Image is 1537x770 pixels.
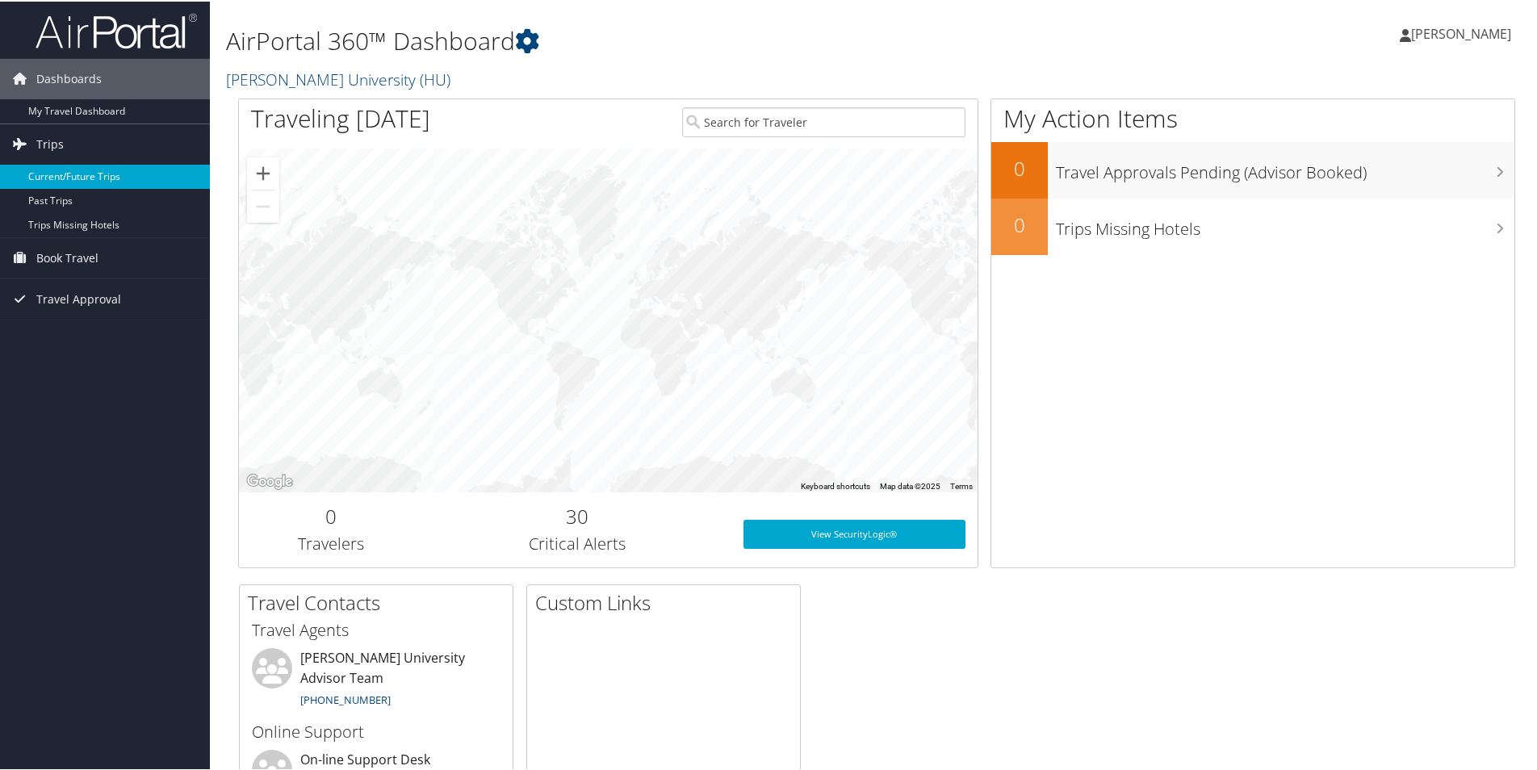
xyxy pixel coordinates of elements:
[248,588,513,615] h2: Travel Contacts
[36,123,64,163] span: Trips
[243,470,296,491] a: Open this area in Google Maps (opens a new window)
[300,691,391,705] a: [PHONE_NUMBER]
[244,647,509,713] li: [PERSON_NAME] University Advisor Team
[743,518,965,547] a: View SecurityLogic®
[682,106,965,136] input: Search for Traveler
[436,501,719,529] h2: 30
[226,23,1094,56] h1: AirPortal 360™ Dashboard
[950,480,973,489] a: Terms (opens in new tab)
[535,588,800,615] h2: Custom Links
[36,278,121,318] span: Travel Approval
[991,140,1514,197] a: 0Travel Approvals Pending (Advisor Booked)
[1056,152,1514,182] h3: Travel Approvals Pending (Advisor Booked)
[991,100,1514,134] h1: My Action Items
[436,531,719,554] h3: Critical Alerts
[226,67,454,89] a: [PERSON_NAME] University (HU)
[991,210,1048,237] h2: 0
[991,197,1514,253] a: 0Trips Missing Hotels
[251,531,412,554] h3: Travelers
[36,57,102,98] span: Dashboards
[36,10,197,48] img: airportal-logo.png
[1056,208,1514,239] h3: Trips Missing Hotels
[1411,23,1511,41] span: [PERSON_NAME]
[252,617,500,640] h3: Travel Agents
[247,156,279,188] button: Zoom in
[247,189,279,221] button: Zoom out
[251,501,412,529] h2: 0
[243,470,296,491] img: Google
[1400,8,1527,56] a: [PERSON_NAME]
[36,236,98,277] span: Book Travel
[252,719,500,742] h3: Online Support
[880,480,940,489] span: Map data ©2025
[801,479,870,491] button: Keyboard shortcuts
[251,100,430,134] h1: Traveling [DATE]
[991,153,1048,181] h2: 0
